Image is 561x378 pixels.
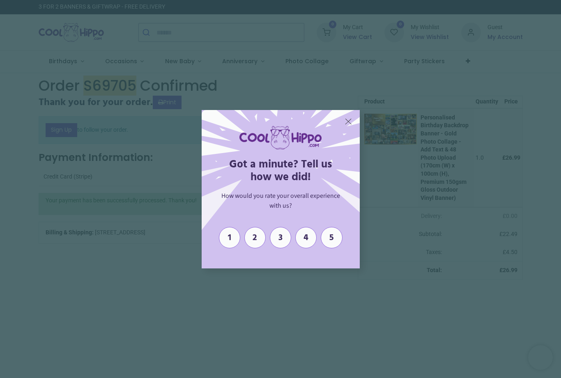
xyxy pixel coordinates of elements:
[248,233,262,243] span: 2
[223,233,236,243] span: 1
[274,233,287,243] span: 3
[299,233,313,243] span: 4
[221,191,340,210] span: How would you rate your overall experience with us?
[345,116,352,126] span: X
[325,233,338,243] span: 5
[239,126,322,149] img: logo-coolhippo.com_1754486641143.png
[229,156,332,186] span: Got a minute? Tell us how we did!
